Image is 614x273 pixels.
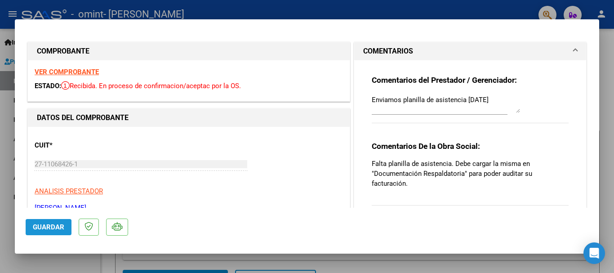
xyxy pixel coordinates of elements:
p: Falta planilla de asistencia. Debe cargar la misma en "Documentación Respaldatoria" para poder au... [372,159,569,188]
strong: COMPROBANTE [37,47,89,55]
p: CUIT [35,140,127,151]
span: ANALISIS PRESTADOR [35,187,103,195]
div: COMENTARIOS [354,60,586,229]
strong: DATOS DEL COMPROBANTE [37,113,129,122]
mat-expansion-panel-header: COMENTARIOS [354,42,586,60]
a: VER COMPROBANTE [35,68,99,76]
span: ESTADO: [35,82,61,90]
p: [PERSON_NAME] [35,203,343,213]
div: Open Intercom Messenger [583,242,605,264]
span: Recibida. En proceso de confirmacion/aceptac por la OS. [61,82,241,90]
button: Guardar [26,219,71,235]
span: Guardar [33,223,64,231]
h1: COMENTARIOS [363,46,413,57]
strong: Comentarios del Prestador / Gerenciador: [372,76,517,85]
strong: Comentarios De la Obra Social: [372,142,480,151]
